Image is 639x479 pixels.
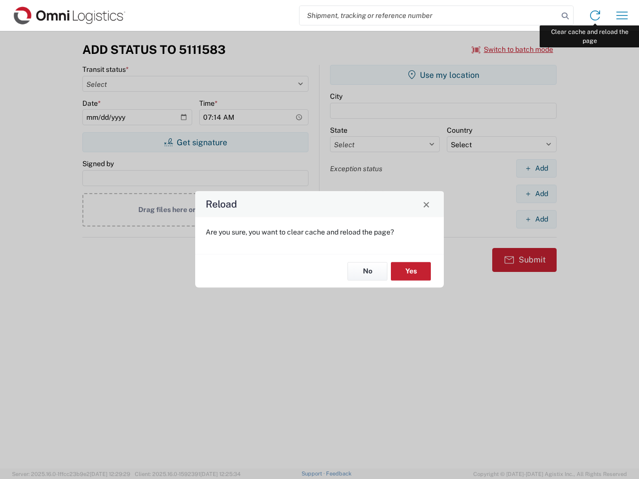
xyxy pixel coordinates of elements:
button: Close [419,197,433,211]
button: No [347,262,387,280]
input: Shipment, tracking or reference number [300,6,558,25]
h4: Reload [206,197,237,212]
button: Yes [391,262,431,280]
p: Are you sure, you want to clear cache and reload the page? [206,228,433,237]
